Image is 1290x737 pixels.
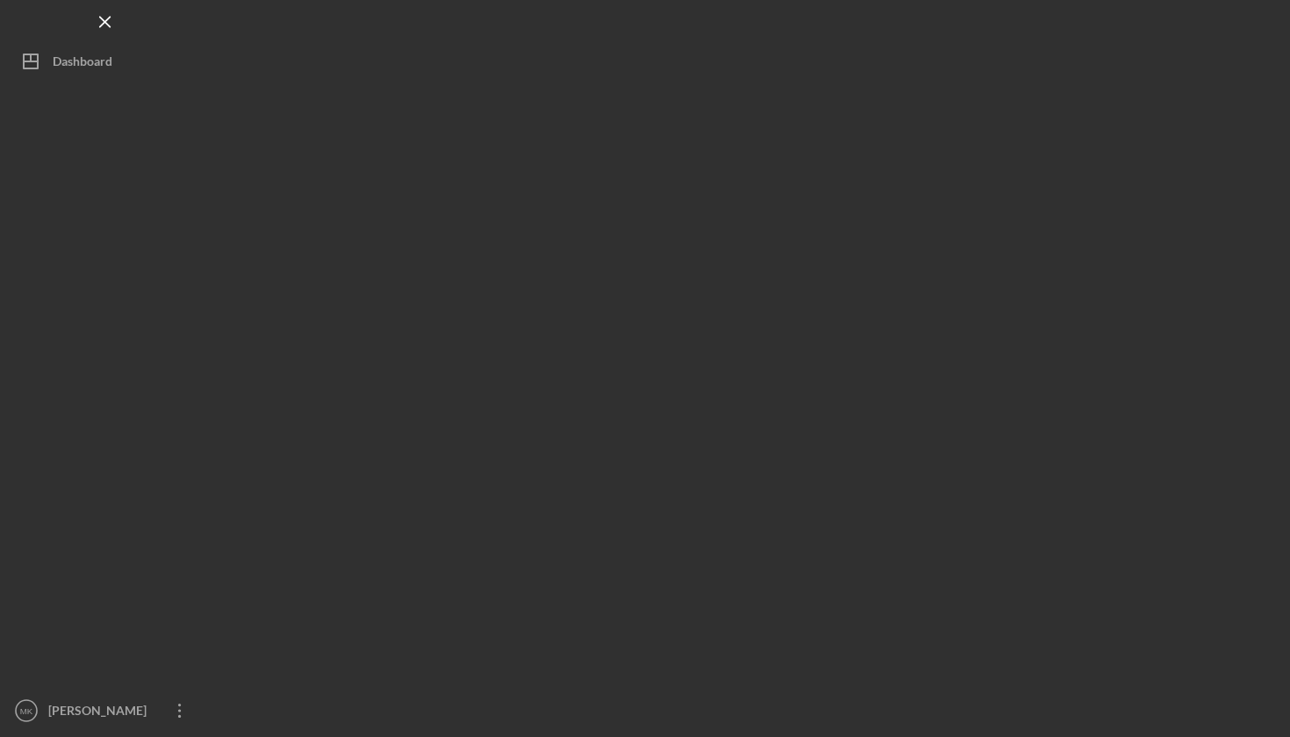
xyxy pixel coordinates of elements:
[44,693,158,733] div: [PERSON_NAME]
[53,44,112,83] div: Dashboard
[9,44,202,79] button: Dashboard
[20,706,33,716] text: MK
[9,693,202,728] button: MK[PERSON_NAME]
